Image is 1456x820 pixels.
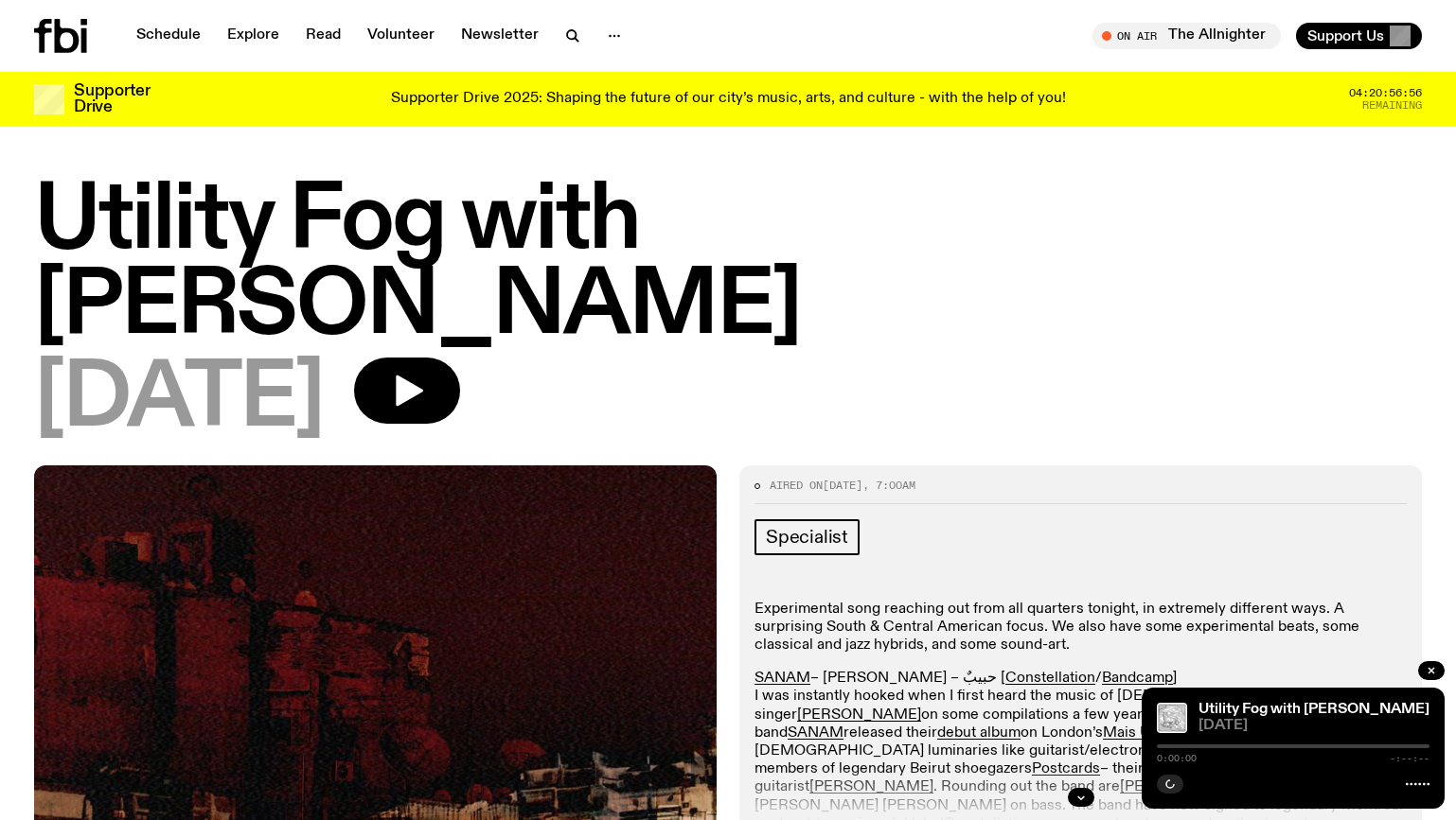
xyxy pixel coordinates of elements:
a: Newsletter [450,23,550,49]
a: Volunteer [356,23,446,49]
span: [DATE] [823,478,862,493]
a: Schedule [125,23,212,49]
a: Specialist [755,519,860,555]
a: Postcards [1032,761,1100,776]
span: 0:00:00 [1157,754,1197,763]
a: Mais Um [1103,725,1163,741]
h3: Supporter Drive [74,83,150,115]
a: Bandcamp [1102,671,1173,686]
h1: Utility Fog with [PERSON_NAME] [34,180,1422,350]
a: Constellation [1005,671,1095,686]
span: [DATE] [34,358,324,443]
a: [PERSON_NAME] [797,707,921,723]
a: SANAM [755,671,810,686]
p: Supporter Drive 2025: Shaping the future of our city’s music, arts, and culture - with the help o... [391,91,1066,108]
button: On AirThe Allnighter [1092,23,1281,49]
span: Specialist [766,527,848,548]
span: -:--:-- [1390,754,1429,763]
a: SANAM [788,725,843,741]
span: [DATE] [1199,719,1429,733]
a: Utility Fog with [PERSON_NAME] [1199,702,1429,717]
a: debut album [937,725,1021,741]
img: Cover for Kansai Bruises by Valentina Magaletti & YPY [1157,703,1187,733]
a: Explore [216,23,291,49]
span: , 7:00am [862,478,915,493]
button: Support Us [1296,23,1422,49]
span: Aired on [770,478,823,493]
span: Support Us [1307,27,1384,44]
a: Read [294,23,352,49]
span: 04:20:56:56 [1349,88,1422,98]
span: Remaining [1362,100,1422,111]
p: Experimental song reaching out from all quarters tonight, in extremely different ways. A surprisi... [755,601,1407,655]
